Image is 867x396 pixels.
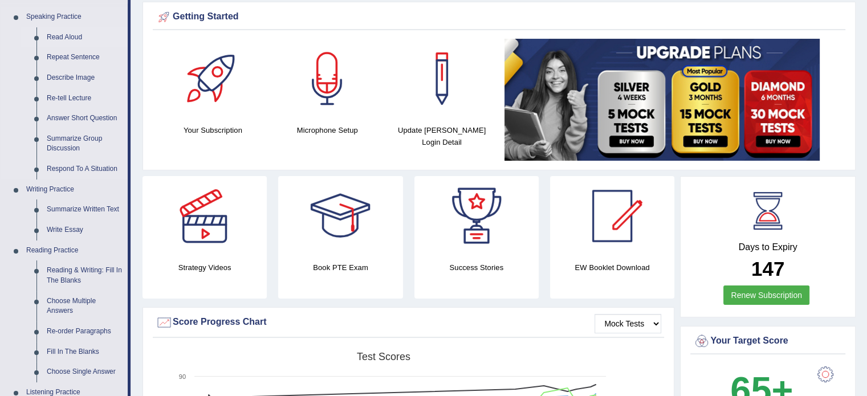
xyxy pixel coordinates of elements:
[723,285,809,305] a: Renew Subscription
[42,88,128,109] a: Re-tell Lecture
[42,68,128,88] a: Describe Image
[751,258,784,280] b: 147
[156,314,661,331] div: Score Progress Chart
[390,124,494,148] h4: Update [PERSON_NAME] Login Detail
[21,179,128,200] a: Writing Practice
[42,342,128,362] a: Fill In The Blanks
[42,47,128,68] a: Repeat Sentence
[357,351,410,362] tspan: Test scores
[21,7,128,27] a: Speaking Practice
[156,9,842,26] div: Getting Started
[693,333,842,350] div: Your Target Score
[21,240,128,261] a: Reading Practice
[550,262,674,273] h4: EW Booklet Download
[42,362,128,382] a: Choose Single Answer
[276,124,379,136] h4: Microphone Setup
[414,262,539,273] h4: Success Stories
[42,199,128,220] a: Summarize Written Text
[693,242,842,252] h4: Days to Expiry
[161,124,264,136] h4: Your Subscription
[504,39,820,161] img: small5.jpg
[42,220,128,240] a: Write Essay
[42,129,128,159] a: Summarize Group Discussion
[42,321,128,342] a: Re-order Paragraphs
[42,291,128,321] a: Choose Multiple Answers
[179,373,186,380] text: 90
[278,262,402,273] h4: Book PTE Exam
[143,262,267,273] h4: Strategy Videos
[42,108,128,129] a: Answer Short Question
[42,159,128,179] a: Respond To A Situation
[42,27,128,48] a: Read Aloud
[42,260,128,291] a: Reading & Writing: Fill In The Blanks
